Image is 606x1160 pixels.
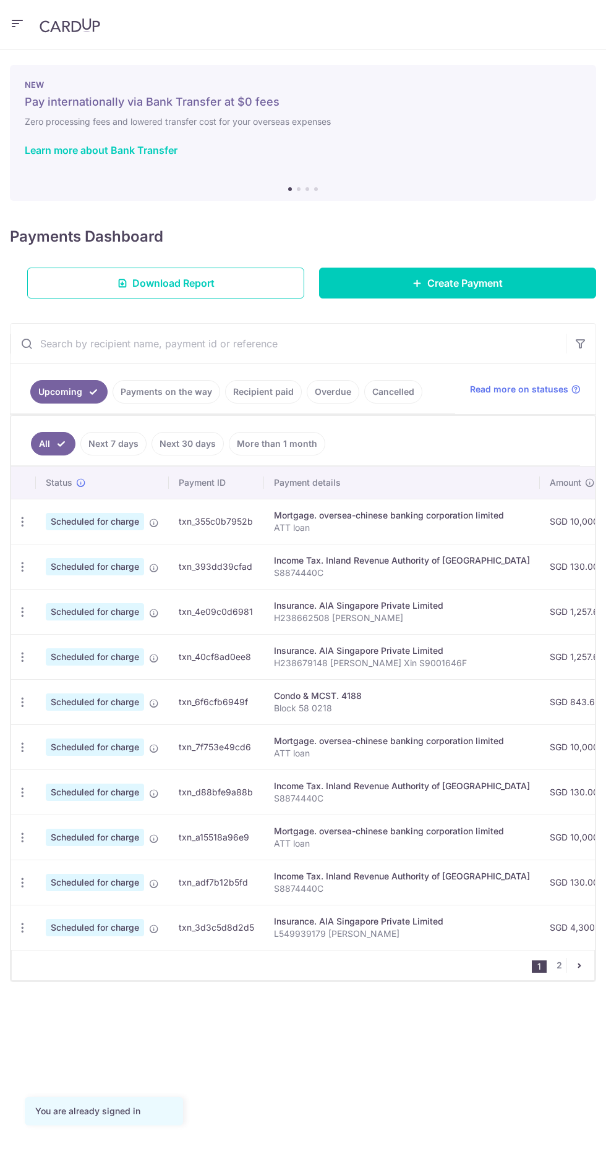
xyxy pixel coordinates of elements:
div: Mortgage. oversea-chinese banking corporation limited [274,825,530,837]
li: 1 [532,960,547,973]
a: Next 30 days [151,432,224,455]
a: Cancelled [364,380,422,404]
a: Overdue [307,380,359,404]
span: Scheduled for charge [46,784,144,801]
a: More than 1 month [229,432,325,455]
span: Scheduled for charge [46,829,144,846]
a: Recipient paid [225,380,302,404]
a: 2 [552,958,566,973]
a: Create Payment [319,268,596,298]
p: L549939179 [PERSON_NAME] [274,928,530,940]
p: ATT loan [274,837,530,850]
span: Status [46,476,72,489]
div: Insurance. AIA Singapore Private Limited [274,599,530,612]
td: txn_d88bfe9a88b [169,769,264,815]
span: Scheduled for charge [46,739,144,756]
div: Mortgage. oversea-chinese banking corporation limited [274,735,530,747]
span: Amount [550,476,581,489]
div: You are already signed in [35,1105,173,1117]
p: ATT loan [274,747,530,760]
a: Payments on the way [113,380,220,404]
a: Download Report [27,268,304,298]
p: Block 58 0218 [274,702,530,714]
span: Scheduled for charge [46,874,144,891]
img: CardUp [40,18,100,33]
a: Next 7 days [80,432,147,455]
td: txn_393dd39cfad [169,544,264,589]
span: Scheduled for charge [46,513,144,530]
p: H238679148 [PERSON_NAME] Xin S9001646F [274,657,530,669]
div: Insurance. AIA Singapore Private Limited [274,645,530,657]
p: NEW [25,80,581,90]
p: H238662508 [PERSON_NAME] [274,612,530,624]
p: S8874440C [274,792,530,805]
td: txn_adf7b12b5fd [169,860,264,905]
a: Upcoming [30,380,108,404]
td: txn_7f753e49cd6 [169,724,264,769]
p: S8874440C [274,883,530,895]
input: Search by recipient name, payment id or reference [11,324,566,363]
h6: Zero processing fees and lowered transfer cost for your overseas expenses [25,114,581,129]
td: txn_40cf8ad0ee8 [169,634,264,679]
span: Scheduled for charge [46,603,144,620]
p: ATT loan [274,522,530,534]
span: Read more on statuses [470,383,568,396]
span: Create Payment [427,276,503,290]
td: txn_3d3c5d8d2d5 [169,905,264,950]
th: Payment ID [169,467,264,499]
span: Scheduled for charge [46,558,144,575]
p: S8874440C [274,567,530,579]
h4: Payments Dashboard [10,226,163,248]
div: Condo & MCST. 4188 [274,690,530,702]
span: Scheduled for charge [46,693,144,711]
td: txn_a15518a96e9 [169,815,264,860]
div: Insurance. AIA Singapore Private Limited [274,915,530,928]
div: Income Tax. Inland Revenue Authority of [GEOGRAPHIC_DATA] [274,780,530,792]
span: Scheduled for charge [46,919,144,936]
th: Payment details [264,467,540,499]
h5: Pay internationally via Bank Transfer at $0 fees [25,95,581,109]
nav: pager [532,950,594,980]
td: txn_355c0b7952b [169,499,264,544]
div: Income Tax. Inland Revenue Authority of [GEOGRAPHIC_DATA] [274,554,530,567]
td: txn_4e09c0d6981 [169,589,264,634]
a: Read more on statuses [470,383,581,396]
span: Download Report [132,276,215,290]
div: Income Tax. Inland Revenue Authority of [GEOGRAPHIC_DATA] [274,870,530,883]
td: txn_6f6cfb6949f [169,679,264,724]
a: Learn more about Bank Transfer [25,144,177,156]
div: Mortgage. oversea-chinese banking corporation limited [274,509,530,522]
a: All [31,432,75,455]
span: Scheduled for charge [46,648,144,666]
